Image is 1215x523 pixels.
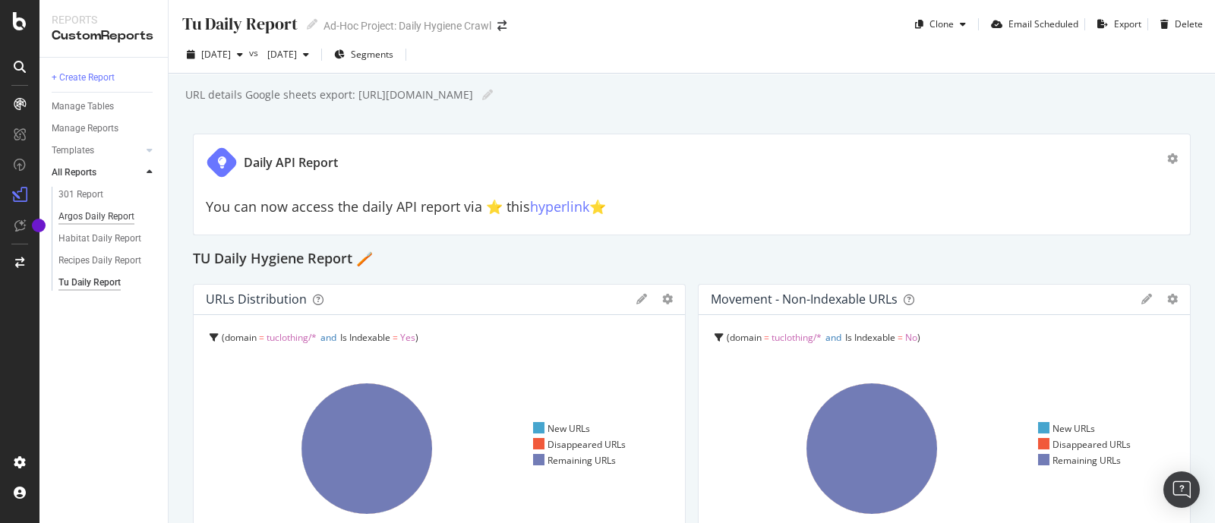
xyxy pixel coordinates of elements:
h2: You can now access the daily API report via ⭐️ this ⭐️ [206,200,1178,215]
a: Habitat Daily Report [58,231,157,247]
span: = [764,331,769,344]
span: Is Indexable [340,331,390,344]
button: Clone [909,12,972,36]
span: vs [249,46,261,59]
div: + Create Report [52,70,115,86]
div: Tooltip anchor [32,219,46,232]
div: Remaining URLs [1038,454,1122,467]
div: Clone [929,17,954,30]
div: All Reports [52,165,96,181]
i: Edit report name [307,19,317,30]
div: Templates [52,143,94,159]
div: Email Scheduled [1008,17,1078,30]
div: Manage Tables [52,99,114,115]
div: Open Intercom Messenger [1163,471,1200,508]
div: Tu Daily Report [58,275,121,291]
div: Habitat Daily Report [58,231,141,247]
span: 2025 Oct. 7th [201,48,231,61]
span: Yes [400,331,415,344]
div: 301 Report [58,187,103,203]
span: domain [225,331,257,344]
div: Export [1114,17,1141,30]
span: Segments [351,48,393,61]
span: Is Indexable [845,331,895,344]
span: tuclothing/* [267,331,317,344]
span: and [320,331,336,344]
span: 2025 Sep. 9th [261,48,297,61]
div: CustomReports [52,27,156,45]
div: Reports [52,12,156,27]
button: Export [1091,12,1141,36]
div: arrow-right-arrow-left [497,20,507,31]
a: Recipes Daily Report [58,253,157,269]
div: Argos Daily Report [58,209,134,225]
div: New URLs [533,422,591,435]
a: hyperlink [530,197,589,216]
div: Remaining URLs [533,454,617,467]
div: Tu Daily Report [181,12,298,36]
button: [DATE] [261,43,315,67]
div: gear [1167,153,1178,164]
div: Recipes Daily Report [58,253,141,269]
span: tuclothing/* [772,331,822,344]
div: gear [662,294,673,304]
a: Tu Daily Report [58,275,157,291]
span: = [259,331,264,344]
a: 301 Report [58,187,157,203]
a: Argos Daily Report [58,209,157,225]
button: Delete [1154,12,1203,36]
div: URL details Google sheets export: [URL][DOMAIN_NAME] [184,87,473,102]
div: Disappeared URLs [533,438,626,451]
span: = [898,331,903,344]
a: Manage Tables [52,99,157,115]
div: Disappeared URLs [1038,438,1131,451]
a: Templates [52,143,142,159]
div: Ad-Hoc Project: Daily Hygiene Crawl [323,18,491,33]
button: [DATE] [181,43,249,67]
div: New URLs [1038,422,1096,435]
i: Edit report name [482,90,493,100]
div: Daily API Report [244,154,338,172]
span: No [905,331,917,344]
div: Daily API ReportYou can now access the daily API report via ⭐️ thishyperlink⭐️ [193,134,1191,235]
span: = [393,331,398,344]
div: TU Daily Hygiene Report 🪥 [193,247,1191,272]
a: + Create Report [52,70,157,86]
div: Movement - non-indexable URLs [711,291,898,307]
div: Manage Reports [52,121,118,137]
button: Segments [328,43,399,67]
h2: TU Daily Hygiene Report 🪥 [193,247,373,272]
div: URLs Distribution [206,291,307,307]
a: Manage Reports [52,121,157,137]
div: gear [1167,294,1178,304]
span: domain [730,331,762,344]
div: Delete [1175,17,1203,30]
button: Email Scheduled [985,12,1078,36]
span: and [825,331,841,344]
a: All Reports [52,165,142,181]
